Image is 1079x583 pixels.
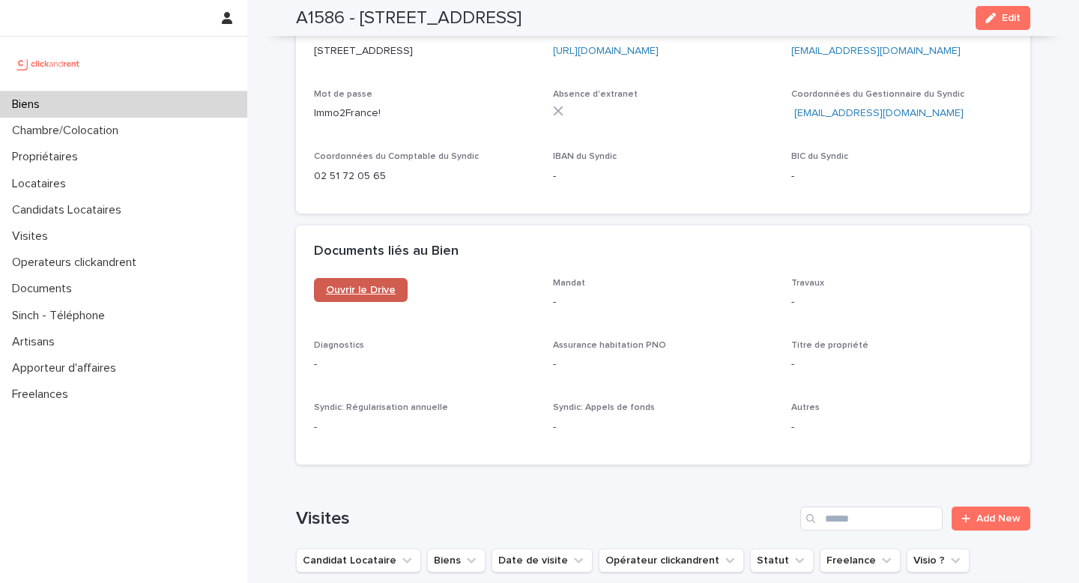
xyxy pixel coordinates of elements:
p: - [314,357,535,372]
p: Operateurs clickandrent [6,256,148,270]
p: [STREET_ADDRESS] [314,43,535,59]
span: Edit [1002,13,1021,23]
ringoverc2c-84e06f14122c: Call with Ringover [314,171,386,181]
p: - [553,420,774,435]
span: Lien du site extranet [553,28,642,37]
button: Visio ? [907,549,970,573]
p: - [791,294,1012,310]
img: UCB0brd3T0yccxBKYDjQ [12,49,85,79]
span: Assurance habitation PNO [553,341,666,350]
span: Absence d'extranet [553,90,638,99]
a: [EMAIL_ADDRESS][DOMAIN_NAME] [794,108,964,118]
p: Artisans [6,335,67,349]
p: - [791,420,1012,435]
span: Syndic: Régularisation annuelle [314,403,448,412]
p: Candidats Locataires [6,203,133,217]
button: Date de visite [492,549,593,573]
span: Diagnostics [314,341,364,350]
span: Adresse complète du Syndic [314,28,436,37]
span: Identifiant [791,28,836,37]
h2: A1586 - [STREET_ADDRESS] [296,7,522,29]
p: Visites [6,229,60,244]
span: Coordonnées du Gestionnaire du Syndic [791,90,964,99]
p: Chambre/Colocation [6,124,130,138]
button: Edit [976,6,1030,30]
p: Sinch - Téléphone [6,309,117,323]
p: - [314,420,535,435]
span: Coordonnées du Comptable du Syndic [314,152,479,161]
p: Locataires [6,177,78,191]
p: Immo2France! [314,106,535,121]
p: Freelances [6,387,80,402]
p: - [553,357,774,372]
span: IBAN du Syndic [553,152,617,161]
button: Statut [750,549,814,573]
span: Add New [976,513,1021,524]
a: [URL][DOMAIN_NAME] [553,46,659,56]
ringoverc2c-number-84e06f14122c: 02 51 72 05 65 [314,171,386,181]
span: Mandat [553,279,585,288]
span: Ouvrir le Drive [326,285,396,295]
span: Syndic: Appels de fonds [553,403,655,412]
p: - [553,294,774,310]
p: - [553,169,774,184]
p: - [791,169,1012,184]
button: Candidat Locataire [296,549,421,573]
p: - [791,357,1012,372]
p: Documents [6,282,84,296]
a: Add New [952,507,1030,531]
input: Search [800,507,943,531]
a: [EMAIL_ADDRESS][DOMAIN_NAME] [791,46,961,56]
span: Autres [791,403,820,412]
p: Propriétaires [6,150,90,164]
h2: Documents liés au Bien [314,244,459,260]
p: Biens [6,97,52,112]
span: Travaux [791,279,824,288]
h1: Visites [296,508,794,530]
button: Opérateur clickandrent [599,549,744,573]
p: Apporteur d'affaires [6,361,128,375]
button: Biens [427,549,486,573]
span: Titre de propriété [791,341,868,350]
a: Ouvrir le Drive [314,278,408,302]
span: BIC du Syndic [791,152,848,161]
span: Mot de passe [314,90,372,99]
button: Freelance [820,549,901,573]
